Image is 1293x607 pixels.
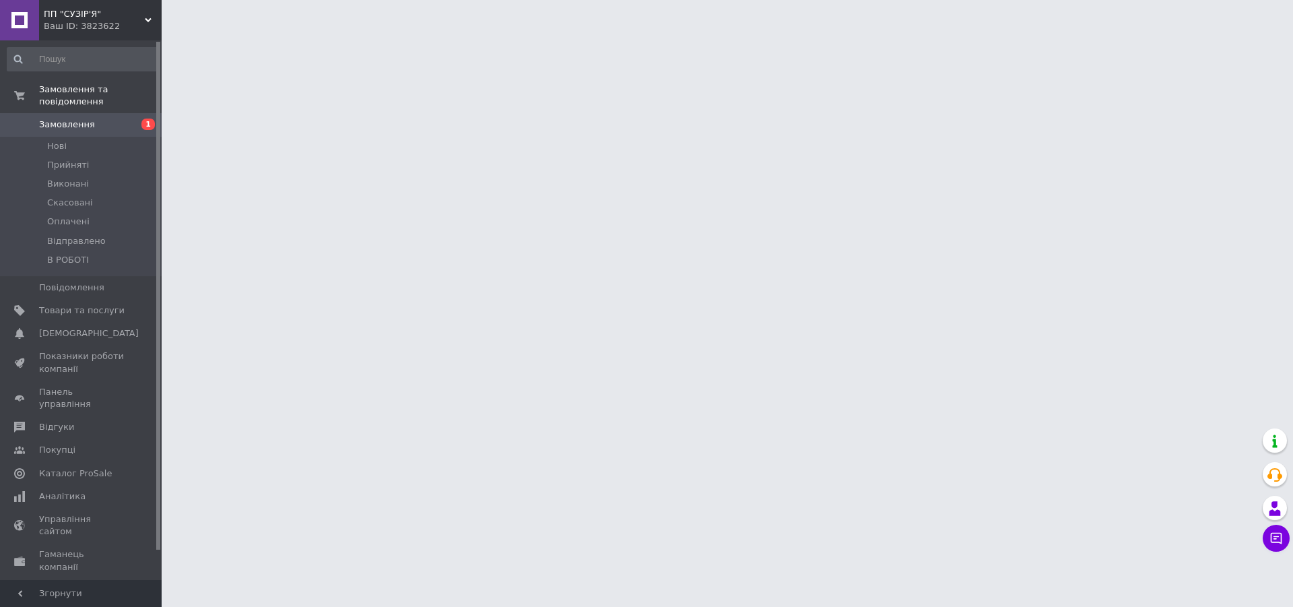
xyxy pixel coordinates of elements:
span: Гаманець компанії [39,548,125,573]
button: Чат з покупцем [1263,525,1290,552]
span: Товари та послуги [39,305,125,317]
span: Виконані [47,178,89,190]
span: Замовлення та повідомлення [39,84,162,108]
div: Ваш ID: 3823622 [44,20,162,32]
span: Замовлення [39,119,95,131]
span: Аналітика [39,490,86,503]
span: В РОБОТІ [47,254,89,266]
span: ПП "СУЗІР'Я" [44,8,145,20]
span: Оплачені [47,216,90,228]
span: Управління сайтом [39,513,125,538]
span: Скасовані [47,197,93,209]
span: Панель управління [39,386,125,410]
span: Відправлено [47,235,106,247]
span: Показники роботи компанії [39,350,125,375]
span: Каталог ProSale [39,468,112,480]
span: 1 [141,119,155,130]
span: Покупці [39,444,75,456]
input: Пошук [7,47,159,71]
span: [DEMOGRAPHIC_DATA] [39,327,139,340]
span: Відгуки [39,421,74,433]
span: Прийняті [47,159,89,171]
span: Повідомлення [39,282,104,294]
span: Нові [47,140,67,152]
